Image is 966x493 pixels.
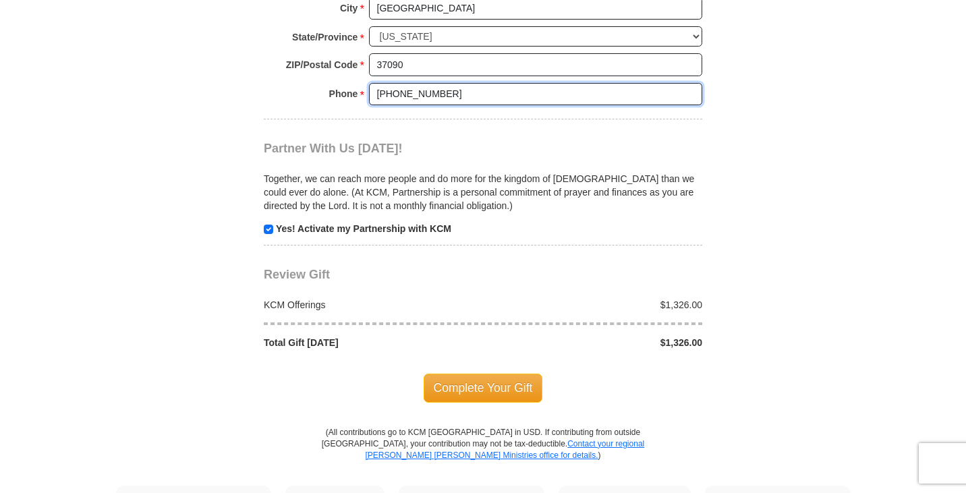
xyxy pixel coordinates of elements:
strong: Phone [329,84,358,103]
div: $1,326.00 [483,298,710,312]
div: Total Gift [DATE] [257,336,484,349]
p: Together, we can reach more people and do more for the kingdom of [DEMOGRAPHIC_DATA] than we coul... [264,172,702,212]
div: $1,326.00 [483,336,710,349]
strong: ZIP/Postal Code [286,55,358,74]
span: Partner With Us [DATE]! [264,142,403,155]
a: Contact your regional [PERSON_NAME] [PERSON_NAME] Ministries office for details. [365,439,644,460]
p: (All contributions go to KCM [GEOGRAPHIC_DATA] in USD. If contributing from outside [GEOGRAPHIC_D... [321,427,645,486]
div: KCM Offerings [257,298,484,312]
span: Complete Your Gift [424,374,543,402]
span: Review Gift [264,268,330,281]
strong: Yes! Activate my Partnership with KCM [276,223,451,234]
strong: State/Province [292,28,358,47]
